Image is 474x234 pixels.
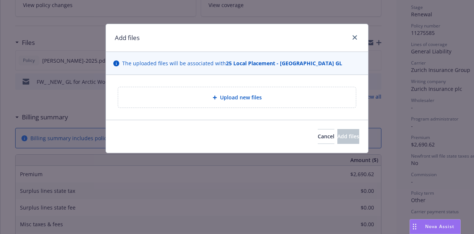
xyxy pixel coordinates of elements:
div: Drag to move [410,220,419,234]
span: Upload new files [220,93,262,101]
span: Nova Assist [425,223,454,230]
button: Nova Assist [410,219,461,234]
div: Upload new files [118,87,356,108]
strong: 25 Local Placement - [GEOGRAPHIC_DATA] GL [226,60,342,67]
span: The uploaded files will be associated with [122,59,342,67]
